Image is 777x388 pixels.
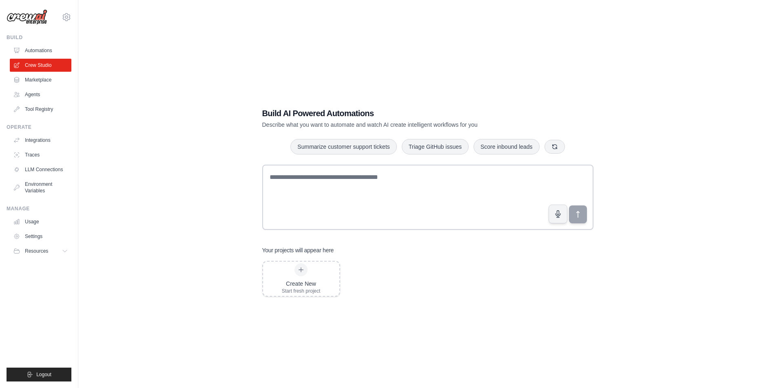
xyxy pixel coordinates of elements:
div: Manage [7,205,71,212]
button: Click to speak your automation idea [549,205,567,223]
button: Triage GitHub issues [402,139,469,154]
a: Environment Variables [10,178,71,197]
h1: Build AI Powered Automations [262,108,536,119]
div: Build [7,34,71,41]
a: Automations [10,44,71,57]
a: Settings [10,230,71,243]
a: Tool Registry [10,103,71,116]
a: Marketplace [10,73,71,86]
button: Resources [10,245,71,258]
span: Resources [25,248,48,254]
div: Start fresh project [282,288,321,294]
h3: Your projects will appear here [262,246,334,254]
button: Logout [7,368,71,381]
img: Logo [7,9,47,25]
button: Summarize customer support tickets [290,139,396,154]
a: LLM Connections [10,163,71,176]
a: Crew Studio [10,59,71,72]
a: Traces [10,148,71,161]
button: Score inbound leads [474,139,540,154]
a: Usage [10,215,71,228]
button: Get new suggestions [545,140,565,154]
a: Integrations [10,134,71,147]
div: Create New [282,280,321,288]
div: Operate [7,124,71,130]
p: Describe what you want to automate and watch AI create intelligent workflows for you [262,121,536,129]
a: Agents [10,88,71,101]
span: Logout [36,371,51,378]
